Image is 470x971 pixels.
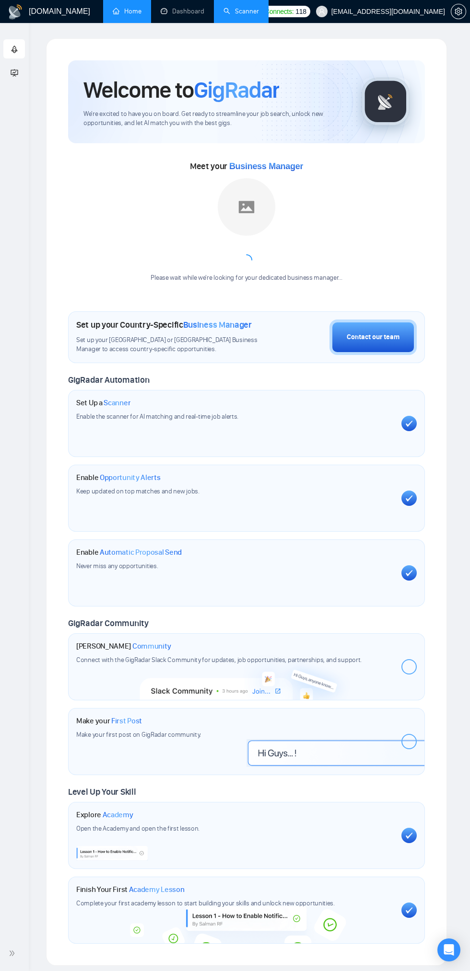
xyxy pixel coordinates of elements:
div: Please wait while we're looking for your dedicated business manager... [145,274,348,283]
span: 118 [295,6,306,17]
span: Connect with the GigRadar Slack Community for updates, job opportunities, partnerships, and support. [76,656,362,664]
span: Meet your [190,161,303,171]
span: We're excited to have you on board. Get ready to streamline your job search, unlock new opportuni... [83,110,346,128]
h1: Enable [76,548,182,557]
h1: Set up your Country-Specific [76,320,252,330]
span: Never miss any opportunities. [76,562,158,570]
span: user [318,8,325,15]
span: Business Manager [229,161,303,171]
span: Academy [11,68,49,76]
button: Contact our team [329,320,417,355]
span: Scanner [104,398,130,408]
span: loading [241,254,252,266]
a: dashboardDashboard [161,7,204,15]
img: firstpost-bg.png [247,739,424,767]
span: setting [451,8,466,15]
span: Automatic Proposal Send [100,548,182,557]
span: GigRadar Community [68,618,149,628]
span: Academy [103,810,133,820]
span: fund-projection-screen [11,63,18,82]
h1: Set Up a [76,398,130,408]
a: setting [451,8,466,15]
span: rocket [11,40,18,59]
img: slackcommunity-bg.png [140,649,353,700]
span: Business Manager [183,320,252,330]
h1: Enable [76,473,161,482]
img: placeholder.png [218,178,275,236]
img: logo [8,4,23,20]
span: Open the Academy and open the first lesson. [76,824,200,833]
img: gigradar-logo.png [362,78,410,126]
span: Keep updated on top matches and new jobs. [76,487,200,495]
span: Enable the scanner for AI matching and real-time job alerts. [76,412,238,421]
span: Opportunity Alerts [100,473,161,482]
span: Make your first post on GigRadar community. [76,731,201,739]
div: Open Intercom Messenger [437,938,460,961]
span: Set up your [GEOGRAPHIC_DATA] or [GEOGRAPHIC_DATA] Business Manager to access country-specific op... [76,336,281,354]
h1: [PERSON_NAME] [76,641,171,651]
button: setting [451,4,466,19]
a: homeHome [113,7,141,15]
span: Complete your first academy lesson to start building your skills and unlock new opportunities. [76,899,335,907]
span: Connects: [265,6,294,17]
h1: Explore [76,810,133,820]
a: searchScanner [223,7,259,15]
span: double-right [9,948,18,958]
span: GigRadar [194,76,279,104]
li: Getting Started [3,39,25,58]
h1: Finish Your First [76,885,184,894]
h1: Make your [76,716,142,726]
h1: Welcome to [83,76,279,104]
span: Academy Lesson [129,885,185,894]
span: First Post [111,716,142,726]
div: Contact our team [347,332,399,343]
img: academy-bg.png [122,906,371,943]
span: Community [132,641,171,651]
span: Level Up Your Skill [68,787,136,797]
span: GigRadar Automation [68,375,149,385]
